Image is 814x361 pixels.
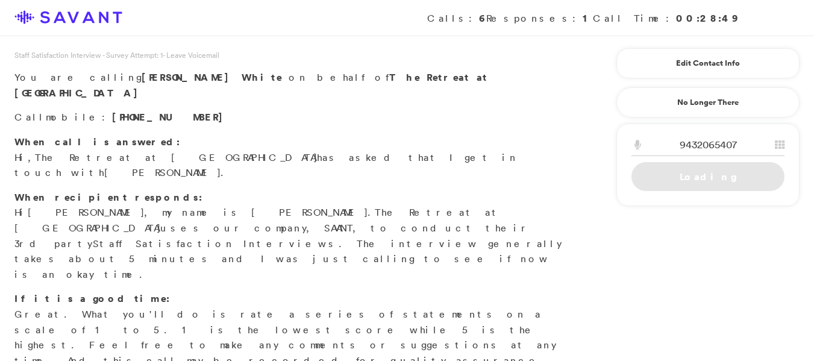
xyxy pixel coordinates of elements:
[676,11,739,25] strong: 00:28:49
[104,166,221,178] span: [PERSON_NAME]
[14,135,180,148] strong: When call is answered:
[14,190,571,283] p: Hi , my name is [PERSON_NAME]. uses our company, SAVANT, to conduct their 3rd party s. The interv...
[14,190,202,204] strong: When recipient responds:
[616,87,800,118] a: No Longer There
[14,110,571,125] p: Call :
[35,151,317,163] span: The Retreat at [GEOGRAPHIC_DATA]
[93,237,328,250] span: Staff Satisfaction Interview
[631,54,784,73] a: Edit Contact Info
[14,71,488,99] strong: The Retreat at [GEOGRAPHIC_DATA]
[14,134,571,181] p: Hi, has asked that I get in touch with .
[14,292,170,305] strong: If it is a good time:
[112,110,229,124] span: [PHONE_NUMBER]
[583,11,593,25] strong: 1
[14,206,501,234] span: The Retreat at [GEOGRAPHIC_DATA]
[46,111,102,123] span: mobile
[142,71,235,84] span: [PERSON_NAME]
[242,71,282,84] span: White
[631,162,784,191] a: Loading
[14,70,571,101] p: You are calling on behalf of
[14,50,219,60] span: Staff Satisfaction Interview - Survey Attempt: 1 - Leave Voicemail
[479,11,486,25] strong: 6
[28,206,144,218] span: [PERSON_NAME]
